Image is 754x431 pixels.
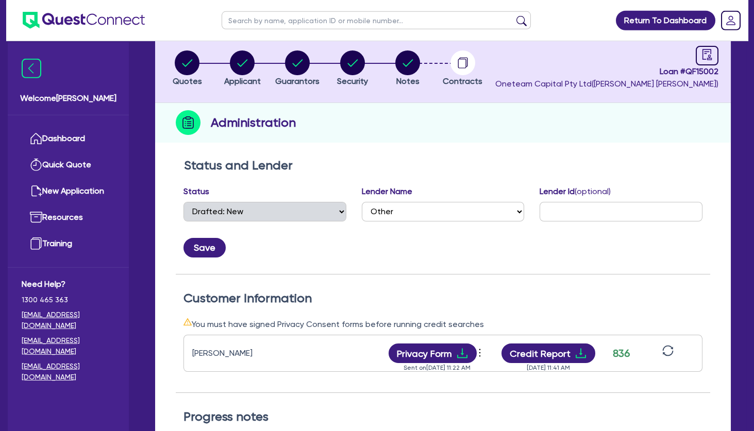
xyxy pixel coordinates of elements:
span: more [475,345,485,360]
button: Credit Reportdownload [501,343,596,363]
label: Lender Name [362,185,412,198]
span: (optional) [575,186,611,196]
button: Guarantors [275,50,320,88]
img: training [30,237,42,250]
button: Applicant [224,50,261,88]
span: Loan # QF15002 [495,65,718,78]
button: Privacy Formdownload [389,343,477,363]
a: Dashboard [22,126,115,152]
span: warning [183,318,192,326]
a: Quick Quote [22,152,115,178]
h2: Customer Information [183,291,702,306]
label: Status [183,185,209,198]
input: Search by name, application ID or mobile number... [222,11,531,29]
a: [EMAIL_ADDRESS][DOMAIN_NAME] [22,361,115,383]
span: Applicant [224,76,261,86]
h2: Status and Lender [184,158,702,173]
button: sync [659,344,677,363]
a: Resources [22,204,115,231]
button: Dropdown toggle [477,344,485,362]
a: [EMAIL_ADDRESS][DOMAIN_NAME] [22,335,115,357]
button: Security [337,50,368,88]
a: Return To Dashboard [616,11,715,30]
label: Lender Id [540,185,611,198]
h2: Progress notes [183,409,702,424]
span: download [575,347,587,359]
span: Contracts [443,76,482,86]
span: audit [701,49,713,60]
img: icon-menu-close [22,59,41,78]
span: Guarantors [275,76,320,86]
span: 1300 465 363 [22,295,115,305]
button: Notes [395,50,421,88]
button: Quotes [172,50,203,88]
span: Quotes [173,76,202,86]
a: audit [696,46,718,65]
span: Welcome [PERSON_NAME] [20,92,116,105]
a: [EMAIL_ADDRESS][DOMAIN_NAME] [22,309,115,331]
span: download [456,347,468,359]
div: You must have signed Privacy Consent forms before running credit searches [183,318,702,331]
span: Need Help? [22,278,115,290]
a: New Application [22,178,115,204]
span: Security [337,76,368,86]
img: quick-quote [30,159,42,171]
span: Notes [396,76,420,86]
img: quest-connect-logo-blue [23,12,145,29]
div: [PERSON_NAME] [192,347,321,359]
div: 836 [608,346,634,361]
button: Contracts [442,50,483,88]
img: resources [30,211,42,223]
a: Dropdown toggle [717,7,744,34]
a: Training [22,231,115,257]
button: Save [183,238,226,257]
h2: Administration [211,113,296,132]
span: Oneteam Capital Pty Ltd ( [PERSON_NAME] [PERSON_NAME] ) [495,79,718,89]
img: new-application [30,185,42,197]
span: sync [662,345,674,356]
img: step-icon [176,110,200,135]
